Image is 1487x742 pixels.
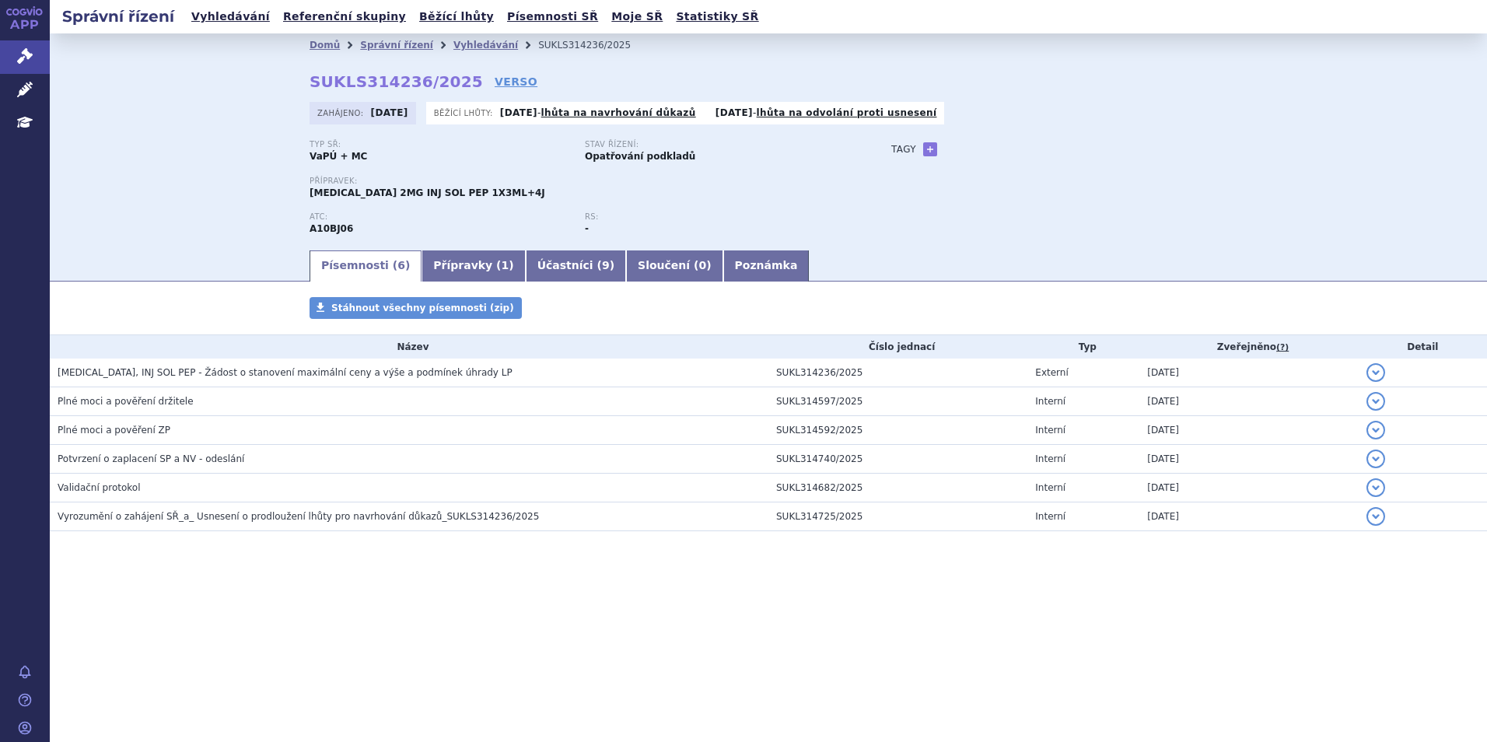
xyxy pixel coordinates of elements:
a: Správní řízení [360,40,433,51]
a: Referenční skupiny [278,6,411,27]
p: - [500,107,696,119]
span: 0 [698,259,706,271]
span: Interní [1035,482,1065,493]
strong: SUKLS314236/2025 [310,72,483,91]
p: ATC: [310,212,569,222]
a: Poznámka [723,250,810,282]
th: Typ [1027,335,1139,359]
td: SUKL314597/2025 [768,387,1027,416]
span: Běžící lhůty: [434,107,496,119]
span: Potvrzení o zaplacení SP a NV - odeslání [58,453,244,464]
span: Stáhnout všechny písemnosti (zip) [331,303,514,313]
button: detail [1366,421,1385,439]
strong: - [585,223,589,234]
span: [MEDICAL_DATA] 2MG INJ SOL PEP 1X3ML+4J [310,187,545,198]
strong: Opatřování podkladů [585,151,695,162]
button: detail [1366,507,1385,526]
span: OZEMPIC, INJ SOL PEP - Žádost o stanovení maximální ceny a výše a podmínek úhrady LP [58,367,513,378]
strong: [DATE] [500,107,537,118]
td: SUKL314682/2025 [768,474,1027,502]
p: Stav řízení: [585,140,845,149]
a: Vyhledávání [453,40,518,51]
strong: SEMAGLUTID [310,223,353,234]
strong: VaPÚ + MC [310,151,367,162]
span: 6 [397,259,405,271]
button: detail [1366,450,1385,468]
span: Plné moci a pověření držitele [58,396,194,407]
a: lhůta na navrhování důkazů [541,107,696,118]
a: Stáhnout všechny písemnosti (zip) [310,297,522,319]
td: [DATE] [1139,387,1358,416]
a: Běžící lhůty [415,6,499,27]
td: SUKL314725/2025 [768,502,1027,531]
td: SUKL314236/2025 [768,359,1027,387]
button: detail [1366,363,1385,382]
span: Interní [1035,425,1065,436]
a: Účastníci (9) [526,250,626,282]
span: 9 [602,259,610,271]
span: Validační protokol [58,482,141,493]
p: Přípravek: [310,177,860,186]
span: Vyrozumění o zahájení SŘ_a_ Usnesení o prodloužení lhůty pro navrhování důkazů_SUKLS314236/2025 [58,511,539,522]
a: Sloučení (0) [626,250,723,282]
th: Detail [1359,335,1487,359]
td: SUKL314740/2025 [768,445,1027,474]
th: Zveřejněno [1139,335,1358,359]
th: Název [50,335,768,359]
abbr: (?) [1276,342,1289,353]
p: - [716,107,937,119]
a: Statistiky SŘ [671,6,763,27]
span: Plné moci a pověření ZP [58,425,170,436]
td: [DATE] [1139,359,1358,387]
span: Interní [1035,396,1065,407]
p: RS: [585,212,845,222]
span: Interní [1035,453,1065,464]
td: [DATE] [1139,502,1358,531]
span: 1 [502,259,509,271]
a: Vyhledávání [187,6,275,27]
button: detail [1366,478,1385,497]
a: lhůta na odvolání proti usnesení [757,107,937,118]
span: Externí [1035,367,1068,378]
a: Přípravky (1) [422,250,525,282]
h3: Tagy [891,140,916,159]
p: Typ SŘ: [310,140,569,149]
td: [DATE] [1139,416,1358,445]
a: + [923,142,937,156]
a: Moje SŘ [607,6,667,27]
h2: Správní řízení [50,5,187,27]
a: Domů [310,40,340,51]
a: VERSO [495,74,537,89]
th: Číslo jednací [768,335,1027,359]
td: [DATE] [1139,474,1358,502]
span: Zahájeno: [317,107,366,119]
td: [DATE] [1139,445,1358,474]
span: Interní [1035,511,1065,522]
td: SUKL314592/2025 [768,416,1027,445]
strong: [DATE] [716,107,753,118]
li: SUKLS314236/2025 [538,33,651,57]
a: Písemnosti SŘ [502,6,603,27]
a: Písemnosti (6) [310,250,422,282]
strong: [DATE] [371,107,408,118]
button: detail [1366,392,1385,411]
